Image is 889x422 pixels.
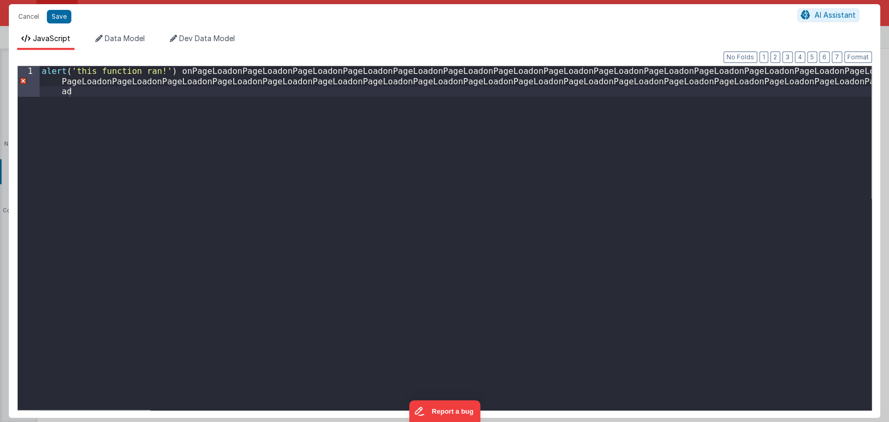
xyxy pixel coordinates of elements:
[844,52,872,63] button: Format
[782,52,793,63] button: 3
[105,34,145,43] span: Data Model
[819,52,830,63] button: 6
[409,400,480,422] iframe: Marker.io feedback button
[815,10,856,19] span: AI Assistant
[832,52,842,63] button: 7
[179,34,235,43] span: Dev Data Model
[13,9,44,24] button: Cancel
[723,52,757,63] button: No Folds
[18,66,40,97] div: 1
[807,52,817,63] button: 5
[797,8,859,22] button: AI Assistant
[759,52,768,63] button: 1
[795,52,805,63] button: 4
[770,52,780,63] button: 2
[33,34,70,43] span: JavaScript
[47,10,71,23] button: Save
